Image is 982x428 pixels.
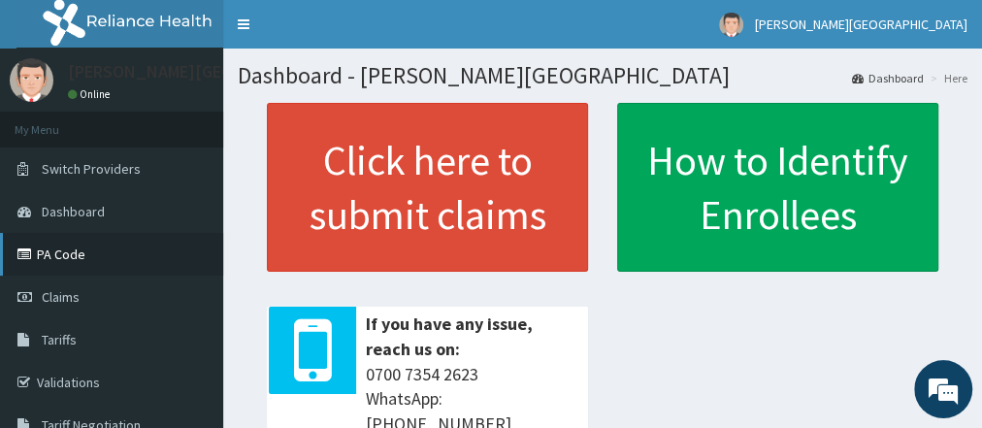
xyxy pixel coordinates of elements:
[755,16,967,33] span: [PERSON_NAME][GEOGRAPHIC_DATA]
[42,203,105,220] span: Dashboard
[68,63,355,81] p: [PERSON_NAME][GEOGRAPHIC_DATA]
[36,97,79,146] img: d_794563401_company_1708531726252_794563401
[68,87,115,101] a: Online
[617,103,938,272] a: How to Identify Enrollees
[318,10,365,56] div: Minimize live chat window
[852,70,924,86] a: Dashboard
[42,331,77,348] span: Tariffs
[42,288,80,306] span: Claims
[238,63,967,88] h1: Dashboard - [PERSON_NAME][GEOGRAPHIC_DATA]
[42,160,141,178] span: Switch Providers
[267,103,588,272] a: Click here to submit claims
[101,109,326,134] div: Chat with us now
[366,313,533,360] b: If you have any issue, reach us on:
[10,58,53,102] img: User Image
[926,70,967,86] li: Here
[10,250,370,318] textarea: Type your message and hit 'Enter'
[113,105,268,301] span: We're online!
[719,13,743,37] img: User Image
